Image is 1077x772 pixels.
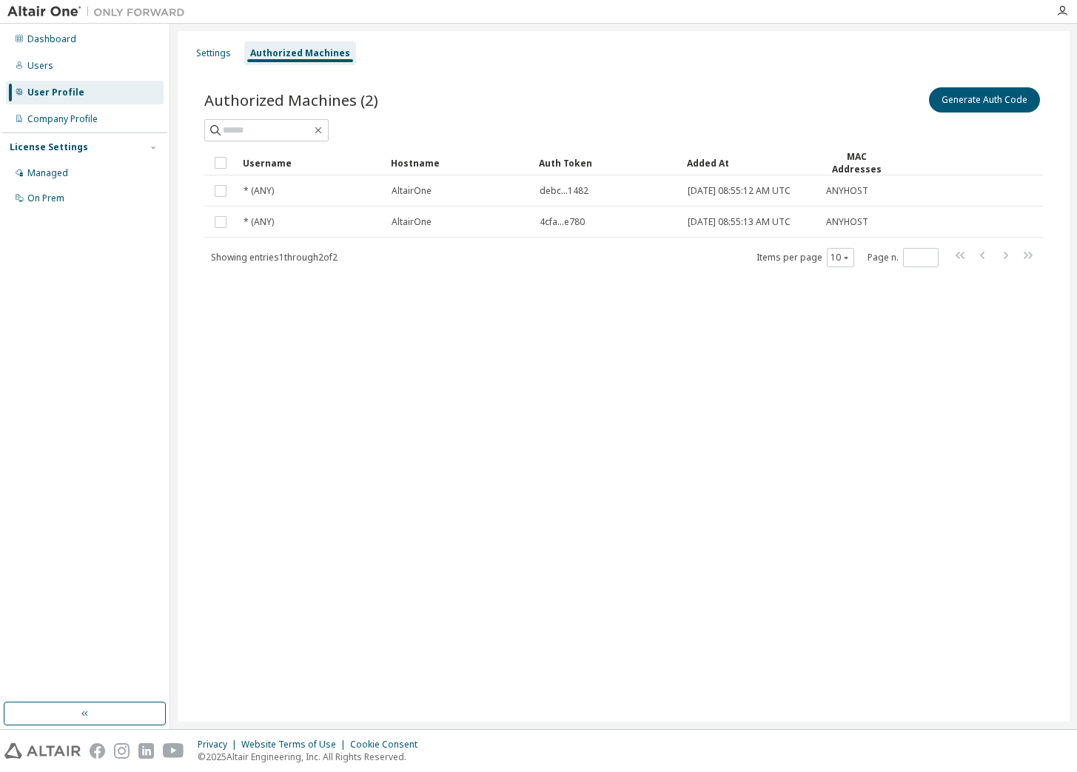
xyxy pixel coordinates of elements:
img: Altair One [7,4,192,19]
div: Username [243,151,379,175]
div: Authorized Machines [250,47,350,59]
img: instagram.svg [114,743,130,759]
div: Company Profile [27,113,98,125]
span: ANYHOST [826,216,868,228]
div: Privacy [198,739,241,751]
div: Hostname [391,151,527,175]
span: ANYHOST [826,185,868,197]
p: © 2025 Altair Engineering, Inc. All Rights Reserved. [198,751,426,763]
div: License Settings [10,141,88,153]
div: MAC Addresses [825,150,888,175]
span: AltairOne [392,216,432,228]
div: Cookie Consent [350,739,426,751]
div: Dashboard [27,33,76,45]
div: On Prem [27,192,64,204]
img: facebook.svg [90,743,105,759]
img: altair_logo.svg [4,743,81,759]
div: Added At [687,151,813,175]
div: Website Terms of Use [241,739,350,751]
img: youtube.svg [163,743,184,759]
span: Page n. [868,248,939,267]
button: 10 [831,252,850,264]
div: Auth Token [539,151,675,175]
span: AltairOne [392,185,432,197]
span: 4cfa...e780 [540,216,585,228]
div: User Profile [27,87,84,98]
span: [DATE] 08:55:12 AM UTC [688,185,791,197]
button: Generate Auth Code [929,87,1040,113]
span: Items per page [756,248,854,267]
span: debc...1482 [540,185,588,197]
span: Showing entries 1 through 2 of 2 [211,251,338,264]
div: Settings [196,47,231,59]
img: linkedin.svg [138,743,154,759]
span: * (ANY) [244,216,274,228]
span: Authorized Machines (2) [204,90,378,110]
span: [DATE] 08:55:13 AM UTC [688,216,791,228]
span: * (ANY) [244,185,274,197]
div: Managed [27,167,68,179]
div: Users [27,60,53,72]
